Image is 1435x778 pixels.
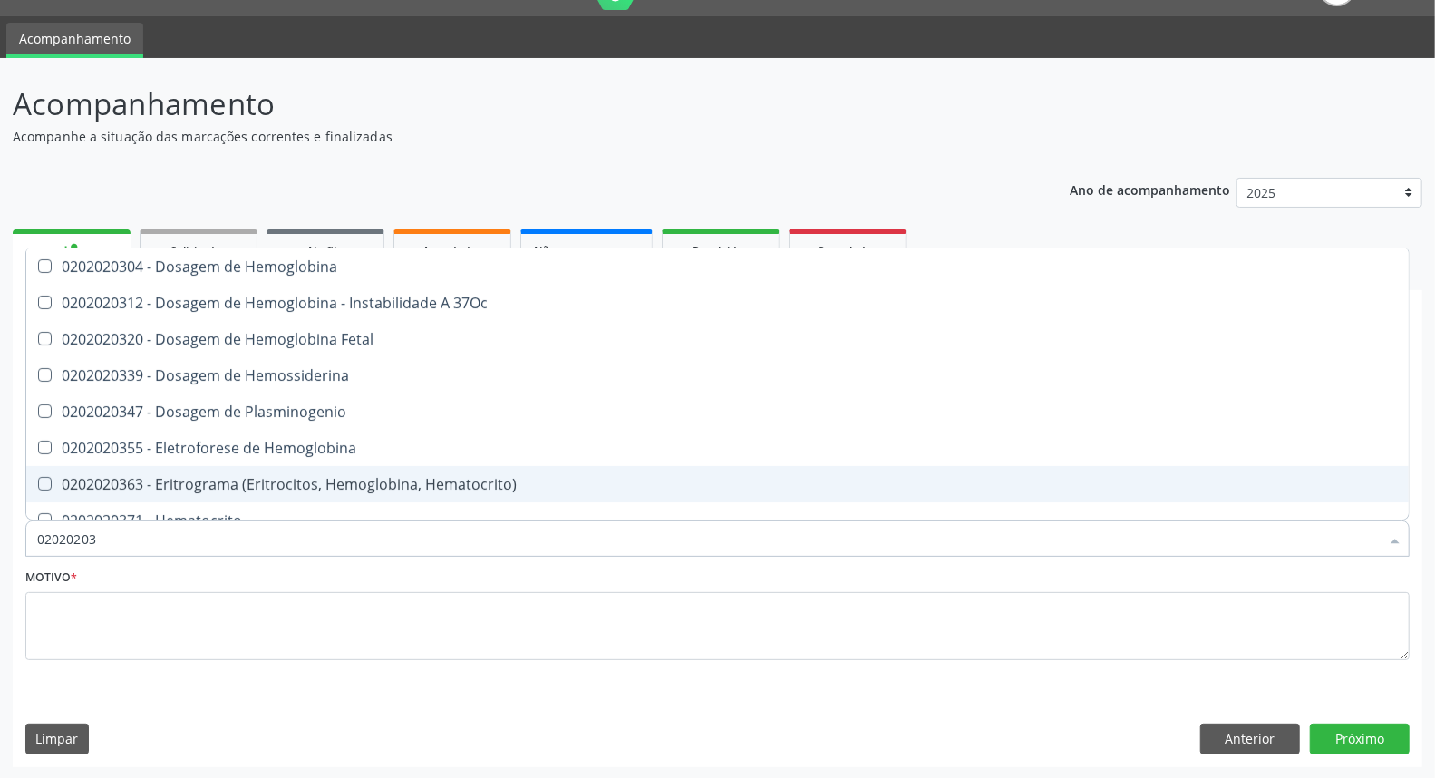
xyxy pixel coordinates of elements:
span: Solicitados [170,243,227,258]
p: Acompanhamento [13,82,1000,127]
label: Motivo [25,564,77,592]
span: Não compareceram [534,243,639,258]
span: Na fila [308,243,343,258]
div: 0202020320 - Dosagem de Hemoglobina Fetal [37,332,1398,346]
div: 0202020312 - Dosagem de Hemoglobina - Instabilidade A 37Oc [37,296,1398,310]
div: 0202020355 - Eletroforese de Hemoglobina [37,441,1398,455]
div: 0202020363 - Eritrograma (Eritrocitos, Hemoglobina, Hematocrito) [37,477,1398,491]
div: person_add [62,240,82,260]
span: Agendados [422,243,482,258]
div: 0202020304 - Dosagem de Hemoglobina [37,259,1398,274]
p: Acompanhe a situação das marcações correntes e finalizadas [13,127,1000,146]
button: Anterior [1200,724,1300,754]
div: 0202020371 - Hematocrito [37,513,1398,528]
div: 0202020339 - Dosagem de Hemossiderina [37,368,1398,383]
p: Ano de acompanhamento [1070,178,1230,200]
input: Buscar por procedimentos [37,520,1380,557]
button: Próximo [1310,724,1410,754]
a: Acompanhamento [6,23,143,58]
span: Resolvidos [693,243,749,258]
span: Cancelados [818,243,878,258]
div: 0202020347 - Dosagem de Plasminogenio [37,404,1398,419]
